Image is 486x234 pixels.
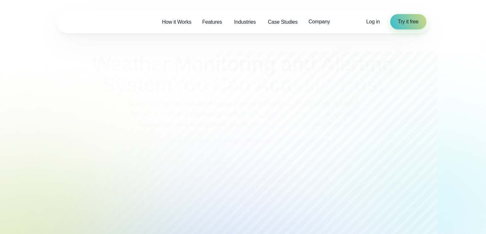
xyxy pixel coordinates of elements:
span: Industries [234,18,256,26]
span: Company [309,18,330,26]
span: Case Studies [268,18,298,26]
a: Case Studies [262,15,303,28]
span: Features [202,18,222,26]
a: Try it free [390,14,426,29]
a: How it Works [157,15,197,28]
a: Log in [366,18,380,26]
span: How it Works [162,18,192,26]
span: Log in [366,19,380,24]
span: Try it free [398,18,419,26]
